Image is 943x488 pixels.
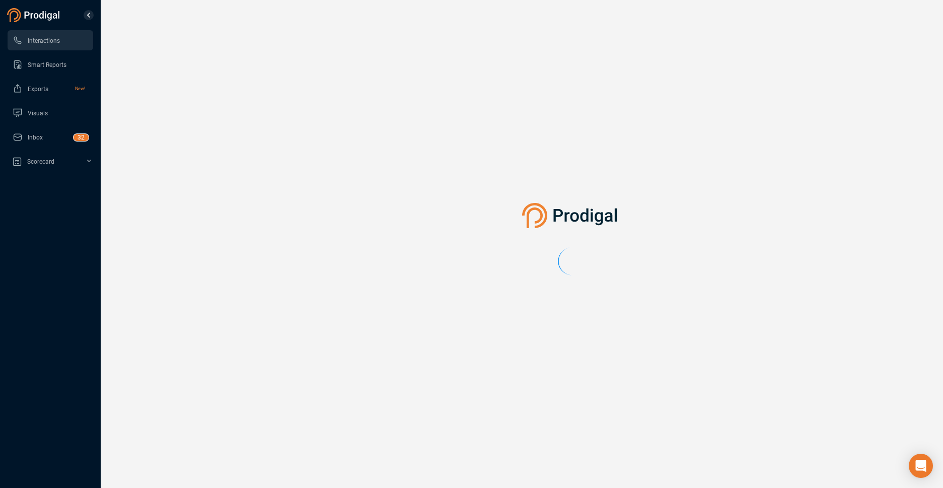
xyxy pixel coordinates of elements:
[909,454,933,478] div: Open Intercom Messenger
[13,127,85,147] a: Inbox
[81,134,85,144] p: 2
[28,134,43,141] span: Inbox
[522,203,622,228] img: prodigal-logo
[13,54,85,75] a: Smart Reports
[75,79,85,99] span: New!
[8,30,93,50] li: Interactions
[74,134,89,141] sup: 32
[13,30,85,50] a: Interactions
[8,79,93,99] li: Exports
[7,8,62,22] img: prodigal-logo
[8,54,93,75] li: Smart Reports
[28,61,66,68] span: Smart Reports
[28,110,48,117] span: Visuals
[8,103,93,123] li: Visuals
[8,127,93,147] li: Inbox
[27,158,54,165] span: Scorecard
[78,134,81,144] p: 3
[13,103,85,123] a: Visuals
[28,37,60,44] span: Interactions
[28,86,48,93] span: Exports
[13,79,85,99] a: ExportsNew!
